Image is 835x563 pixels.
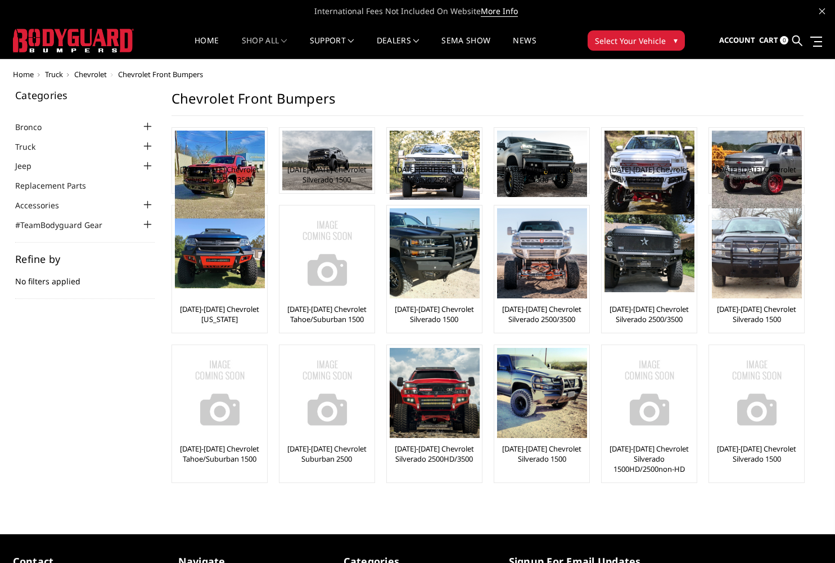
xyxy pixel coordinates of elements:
[15,254,155,264] h5: Refine by
[712,304,801,324] a: [DATE]-[DATE] Chevrolet Silverado 1500
[604,348,694,438] a: No Image
[390,164,479,185] a: [DATE]-[DATE] Chevrolet Silverado 2500/3500
[588,30,685,51] button: Select Your Vehicle
[719,35,755,45] span: Account
[13,69,34,79] a: Home
[595,35,666,47] span: Select Your Vehicle
[390,304,479,324] a: [DATE]-[DATE] Chevrolet Silverado 1500
[497,164,586,185] a: [DATE]-[DATE] Chevrolet Silverado 1500
[282,304,372,324] a: [DATE]-[DATE] Chevrolet Tahoe/Suburban 1500
[15,254,155,299] div: No filters applied
[282,164,372,185] a: [DATE]-[DATE] Chevrolet Silverado 1500
[481,6,518,17] a: More Info
[175,444,264,464] a: [DATE]-[DATE] Chevrolet Tahoe/Suburban 1500
[604,164,694,185] a: [DATE]-[DATE] Chevrolet Silverado 2500/3500
[282,208,372,298] img: No Image
[175,348,265,438] img: No Image
[15,121,56,133] a: Bronco
[759,25,788,56] a: Cart 0
[242,37,287,59] a: shop all
[15,219,116,231] a: #TeamBodyguard Gear
[15,199,73,211] a: Accessories
[74,69,107,79] a: Chevrolet
[310,37,354,59] a: Support
[604,444,694,474] a: [DATE]-[DATE] Chevrolet Silverado 1500HD/2500non-HD
[118,69,203,79] span: Chevrolet Front Bumpers
[712,444,801,464] a: [DATE]-[DATE] Chevrolet Silverado 1500
[13,29,134,52] img: BODYGUARD BUMPERS
[171,90,804,116] h1: Chevrolet Front Bumpers
[15,141,49,153] a: Truck
[674,34,678,46] span: ▾
[712,164,801,185] a: [DATE]-[DATE] Chevrolet Silverado 1500
[45,69,63,79] a: Truck
[15,90,155,100] h5: Categories
[15,160,46,172] a: Jeep
[513,37,536,59] a: News
[175,348,264,438] a: No Image
[195,37,219,59] a: Home
[780,36,788,44] span: 0
[390,444,479,464] a: [DATE]-[DATE] Chevrolet Silverado 2500HD/3500
[497,444,586,464] a: [DATE]-[DATE] Chevrolet Silverado 1500
[604,304,694,324] a: [DATE]-[DATE] Chevrolet Silverado 2500/3500
[604,348,694,438] img: No Image
[712,348,802,438] img: No Image
[282,444,372,464] a: [DATE]-[DATE] Chevrolet Suburban 2500
[175,304,264,324] a: [DATE]-[DATE] Chevrolet [US_STATE]
[719,25,755,56] a: Account
[441,37,490,59] a: SEMA Show
[15,180,100,191] a: Replacement Parts
[377,37,419,59] a: Dealers
[282,348,372,438] img: No Image
[497,304,586,324] a: [DATE]-[DATE] Chevrolet Silverado 2500/3500
[175,164,264,185] a: [DATE]-[DATE] Chevrolet Silverado 2500/3500
[759,35,778,45] span: Cart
